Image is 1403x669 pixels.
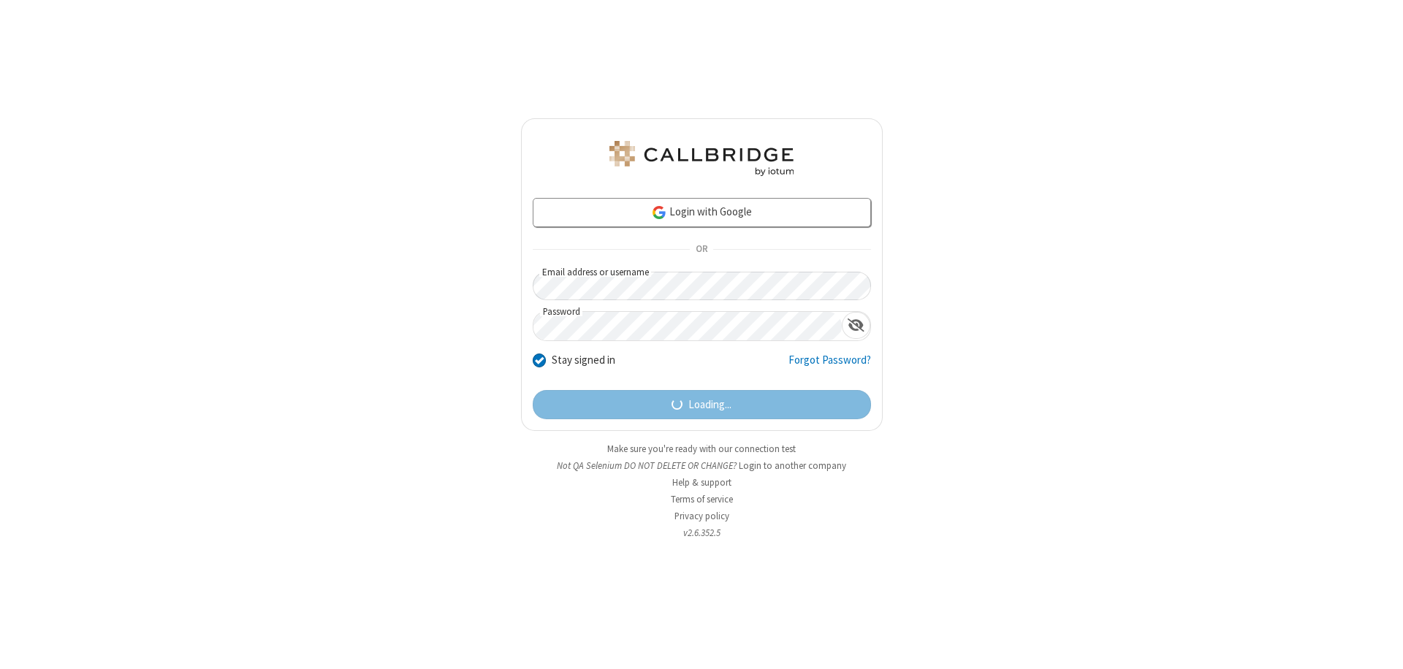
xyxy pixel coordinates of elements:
input: Password [533,312,842,340]
button: Login to another company [739,459,846,473]
a: Help & support [672,476,731,489]
li: Not QA Selenium DO NOT DELETE OR CHANGE? [521,459,883,473]
iframe: Chat [1366,631,1392,659]
span: OR [690,240,713,260]
span: Loading... [688,397,731,413]
a: Terms of service [671,493,733,505]
a: Privacy policy [674,510,729,522]
a: Make sure you're ready with our connection test [607,443,796,455]
img: google-icon.png [651,204,667,221]
a: Login with Google [533,198,871,227]
a: Forgot Password? [788,352,871,380]
label: Stay signed in [552,352,615,369]
button: Loading... [533,390,871,419]
div: Show password [842,312,870,339]
img: QA Selenium DO NOT DELETE OR CHANGE [607,141,796,176]
input: Email address or username [533,272,871,300]
li: v2.6.352.5 [521,526,883,540]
